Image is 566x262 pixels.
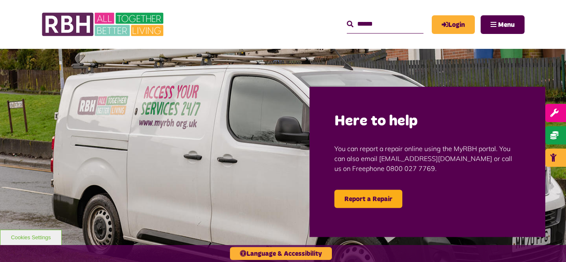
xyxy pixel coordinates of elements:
span: Menu [498,22,515,28]
img: RBH [41,8,166,41]
button: Navigation [481,15,525,34]
p: You can report a repair online using the MyRBH portal. You can also email [EMAIL_ADDRESS][DOMAIN_... [334,131,520,185]
h2: Here to help [334,111,520,131]
a: MyRBH [432,15,475,34]
button: Language & Accessibility [230,247,332,260]
a: Report a Repair [334,190,402,208]
iframe: Netcall Web Assistant for live chat [529,225,566,262]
